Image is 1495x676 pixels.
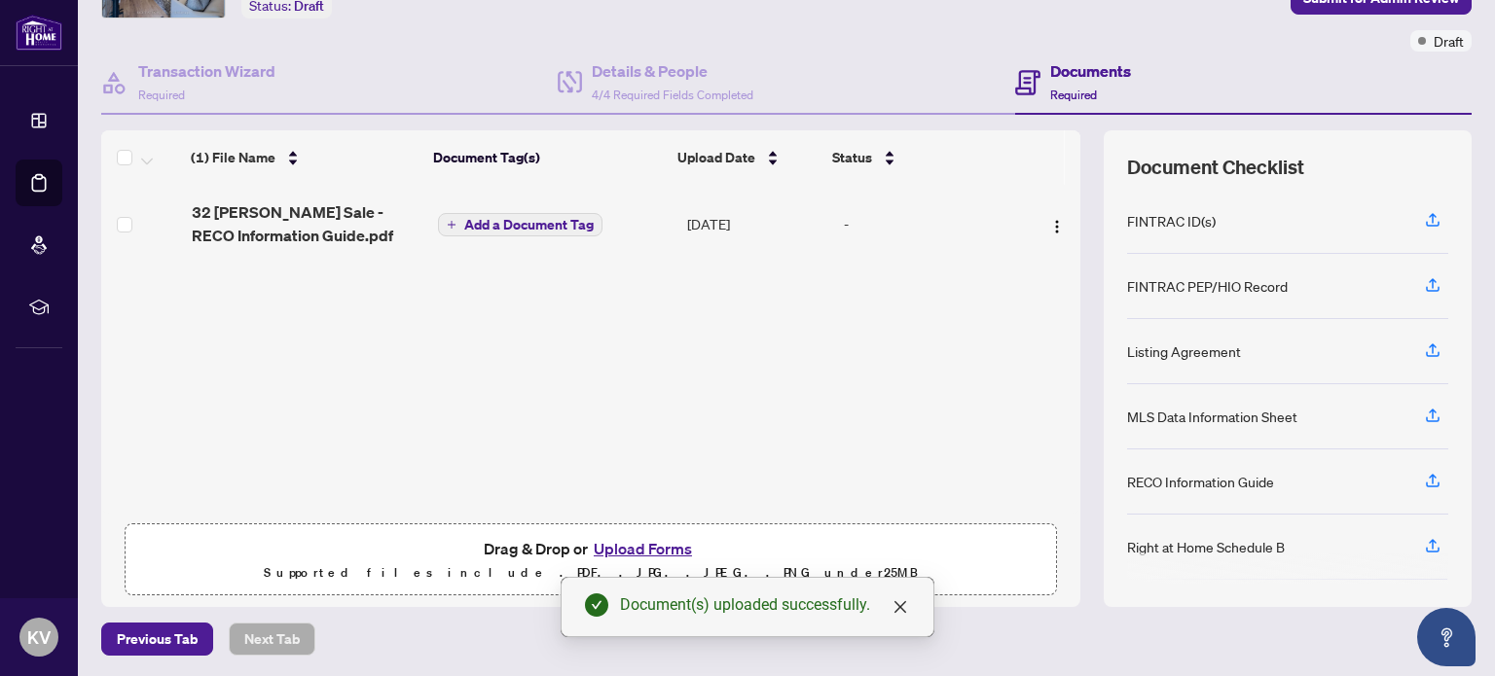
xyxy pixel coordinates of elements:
[592,88,753,102] span: 4/4 Required Fields Completed
[1050,59,1131,83] h4: Documents
[16,15,62,51] img: logo
[1127,154,1304,181] span: Document Checklist
[844,213,1019,234] div: -
[679,185,836,263] td: [DATE]
[484,536,698,561] span: Drag & Drop or
[1127,275,1288,297] div: FINTRAC PEP/HIO Record
[1127,210,1216,231] div: FINTRAC ID(s)
[1434,30,1464,52] span: Draft
[192,200,422,247] span: 32 [PERSON_NAME] Sale - RECO Information Guide.pdf
[890,596,911,618] a: Close
[832,147,872,168] span: Status
[138,88,185,102] span: Required
[229,623,315,656] button: Next Tab
[1041,208,1073,239] button: Logo
[1127,536,1285,557] div: Right at Home Schedule B
[183,130,425,185] th: (1) File Name
[1417,608,1476,666] button: Open asap
[137,561,1044,585] p: Supported files include .PDF, .JPG, .JPEG, .PNG under 25 MB
[1049,219,1065,234] img: Logo
[117,623,198,655] span: Previous Tab
[620,593,910,617] div: Document(s) uploaded successfully.
[893,599,908,615] span: close
[438,212,602,237] button: Add a Document Tag
[438,213,602,236] button: Add a Document Tag
[588,536,698,561] button: Upload Forms
[670,130,823,185] th: Upload Date
[191,147,275,168] span: (1) File Name
[1127,340,1241,362] div: Listing Agreement
[447,220,456,230] span: plus
[101,623,213,656] button: Previous Tab
[126,524,1056,596] span: Drag & Drop orUpload FormsSupported files include .PDF, .JPG, .JPEG, .PNG under25MB
[824,130,1012,185] th: Status
[464,218,594,231] span: Add a Document Tag
[1127,406,1297,427] div: MLS Data Information Sheet
[1050,88,1097,102] span: Required
[585,593,608,617] span: check-circle
[677,147,755,168] span: Upload Date
[27,623,51,651] span: KV
[1127,471,1274,492] div: RECO Information Guide
[425,130,671,185] th: Document Tag(s)
[138,59,275,83] h4: Transaction Wizard
[592,59,753,83] h4: Details & People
